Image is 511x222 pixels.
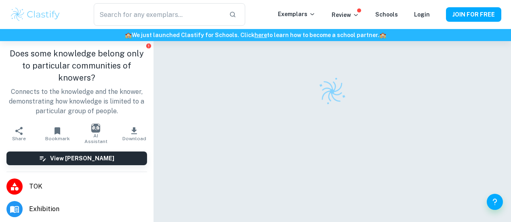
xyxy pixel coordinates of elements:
[379,32,386,38] span: 🏫
[50,154,114,163] h6: View [PERSON_NAME]
[94,3,223,26] input: Search for any exemplars...
[332,10,359,19] p: Review
[82,133,110,144] span: AI Assistant
[254,32,267,38] a: here
[146,43,152,49] button: Report issue
[375,11,398,18] a: Schools
[414,11,430,18] a: Login
[313,73,351,110] img: Clastify logo
[91,124,100,133] img: AI Assistant
[446,7,501,22] button: JOIN FOR FREE
[2,31,509,39] h6: We just launched Clastify for Schools. Click to learn how to become a school partner.
[77,122,115,145] button: AI Assistant
[6,48,147,84] h1: Does some knowledge belong only to particular communities of knowers?
[38,122,77,145] button: Bookmark
[125,32,132,38] span: 🏫
[10,6,61,23] img: Clastify logo
[487,194,503,210] button: Help and Feedback
[6,151,147,165] button: View [PERSON_NAME]
[115,122,154,145] button: Download
[29,204,147,214] span: Exhibition
[6,87,147,116] p: Connects to the knowledge and the knower, demonstrating how knowledge is limited to a particular ...
[122,136,146,141] span: Download
[45,136,70,141] span: Bookmark
[29,182,147,191] span: TOK
[278,10,315,19] p: Exemplars
[12,136,26,141] span: Share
